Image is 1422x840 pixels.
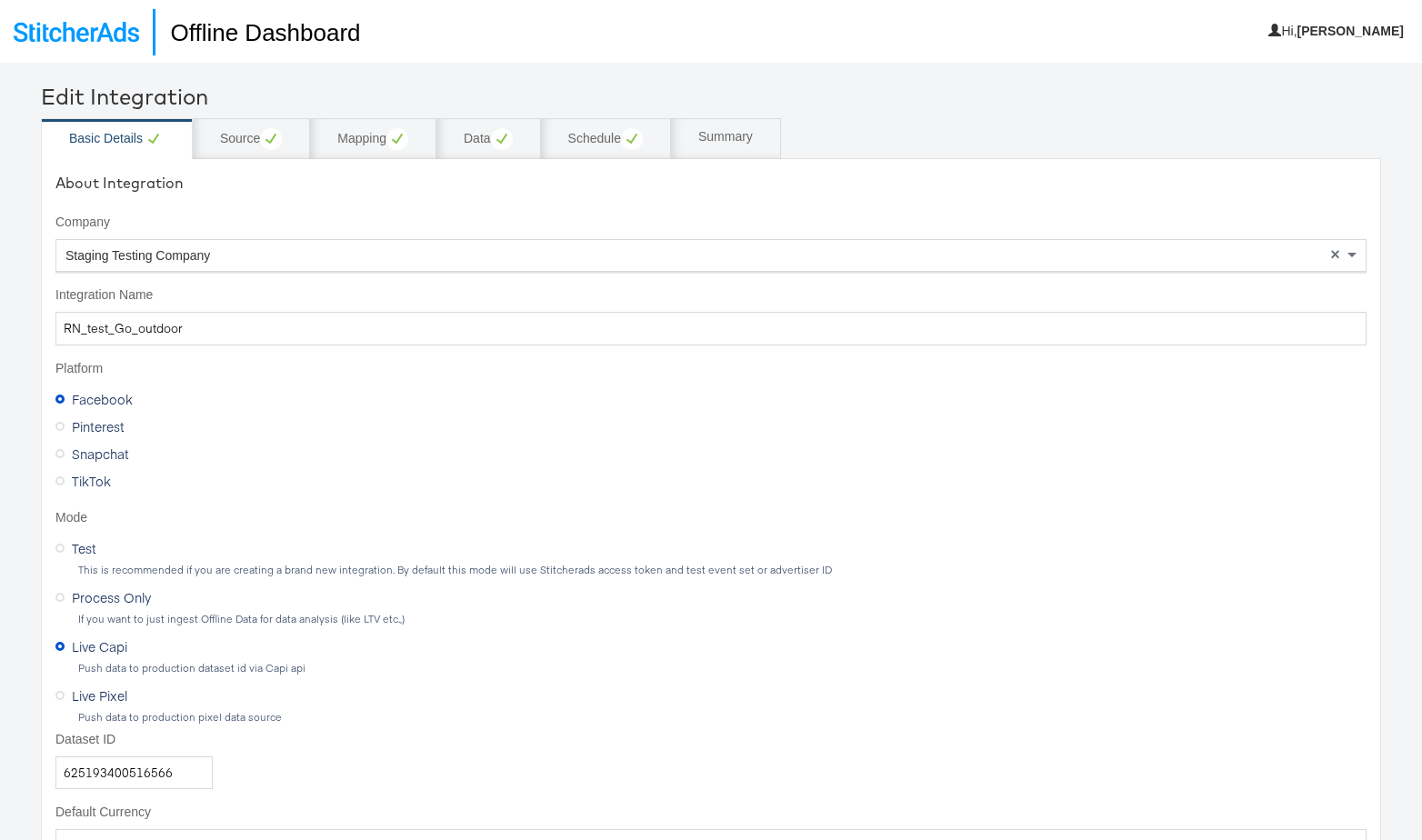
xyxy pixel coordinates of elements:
[55,804,1367,822] label: Default Currency
[55,214,1367,232] label: Company
[55,731,213,749] label: Dataset ID
[55,360,1367,378] label: Platform
[55,286,1367,305] label: Integration Name
[65,248,210,263] span: Staging Testing Company
[77,662,1367,675] div: Push data to production dataset id via Capi api
[568,128,643,150] div: Schedule
[72,637,127,655] span: Live Capi
[72,686,127,705] span: Live Pixel
[69,128,165,150] div: Basic Details
[72,588,151,606] span: Process Only
[77,613,1367,625] div: If you want to just ingest Offline Data for data analysis (like LTV etc.,)
[464,128,513,150] div: Data
[1297,24,1404,38] b: [PERSON_NAME]
[220,128,282,150] div: Source
[72,539,96,557] span: Test
[72,445,129,463] span: Snapchat
[337,128,408,150] div: Mapping
[72,417,125,435] span: Pinterest
[1327,240,1343,271] span: Clear value
[41,81,1381,112] div: Edit Integration
[72,390,133,408] span: Facebook
[77,711,1367,724] div: Push data to production pixel data source
[72,472,111,490] span: TikTok
[77,564,1367,576] div: This is recommended if you are creating a brand new integration. By default this mode will use St...
[698,128,753,146] div: Summary
[14,22,139,42] img: StitcherAds
[1330,246,1340,263] span: ×
[55,173,1367,194] div: About Integration
[55,312,1367,345] input: Integration Name
[55,756,213,790] input: Dataset ID
[153,9,360,55] h1: Offline Dashboard
[55,509,1367,527] label: Mode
